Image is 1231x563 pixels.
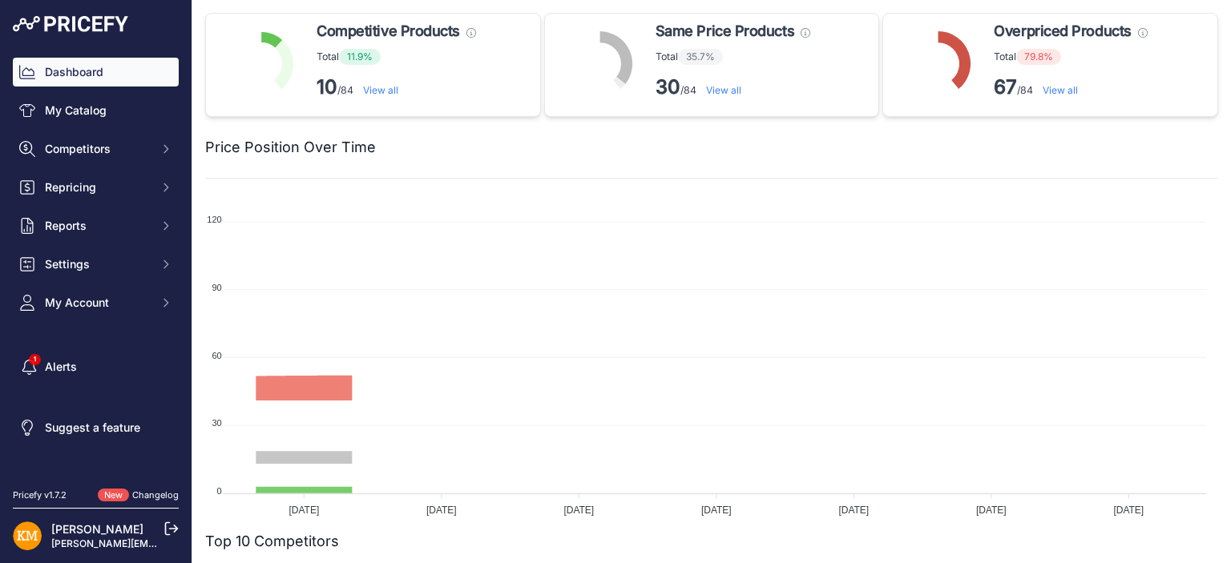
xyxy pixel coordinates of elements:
span: 79.8% [1016,49,1061,65]
tspan: 60 [212,351,221,360]
span: Reports [45,218,150,234]
tspan: [DATE] [701,505,732,516]
p: Total [317,49,476,65]
button: Competitors [13,135,179,163]
span: 35.7% [678,49,723,65]
p: Total [994,49,1147,65]
button: Settings [13,250,179,279]
a: View all [363,84,398,96]
tspan: [DATE] [289,505,319,516]
a: Suggest a feature [13,413,179,442]
span: Settings [45,256,150,272]
div: Pricefy v1.7.2 [13,489,67,502]
p: /84 [656,74,810,100]
tspan: [DATE] [426,505,457,516]
p: /84 [317,74,476,100]
strong: 67 [994,75,1017,99]
span: Competitive Products [317,20,460,42]
a: Dashboard [13,58,179,86]
a: [PERSON_NAME] [51,522,143,536]
button: Repricing [13,173,179,202]
tspan: 0 [217,486,222,496]
strong: 10 [317,75,337,99]
tspan: [DATE] [838,505,869,516]
h2: Price Position Over Time [205,136,376,159]
span: New [98,489,129,502]
tspan: [DATE] [976,505,1007,516]
a: Alerts [13,352,179,381]
button: My Account [13,288,179,317]
tspan: [DATE] [563,505,594,516]
a: View all [1043,84,1078,96]
tspan: 90 [212,283,221,292]
span: My Account [45,295,150,311]
a: My Catalog [13,96,179,125]
strong: 30 [656,75,680,99]
span: Repricing [45,179,150,195]
tspan: 120 [207,215,221,224]
span: Overpriced Products [994,20,1131,42]
span: 11.9% [339,49,381,65]
p: /84 [994,74,1147,100]
a: [PERSON_NAME][EMAIL_ADDRESS][PERSON_NAME][DOMAIN_NAME] [51,537,377,549]
span: Same Price Products [656,20,794,42]
p: Total [656,49,810,65]
a: Changelog [132,489,179,501]
h2: Top 10 Competitors [205,530,339,553]
a: View all [706,84,741,96]
nav: Sidebar [13,58,179,469]
tspan: 30 [212,418,221,428]
img: Pricefy Logo [13,16,128,32]
button: Reports [13,211,179,240]
span: Competitors [45,141,150,157]
tspan: [DATE] [1113,505,1144,516]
